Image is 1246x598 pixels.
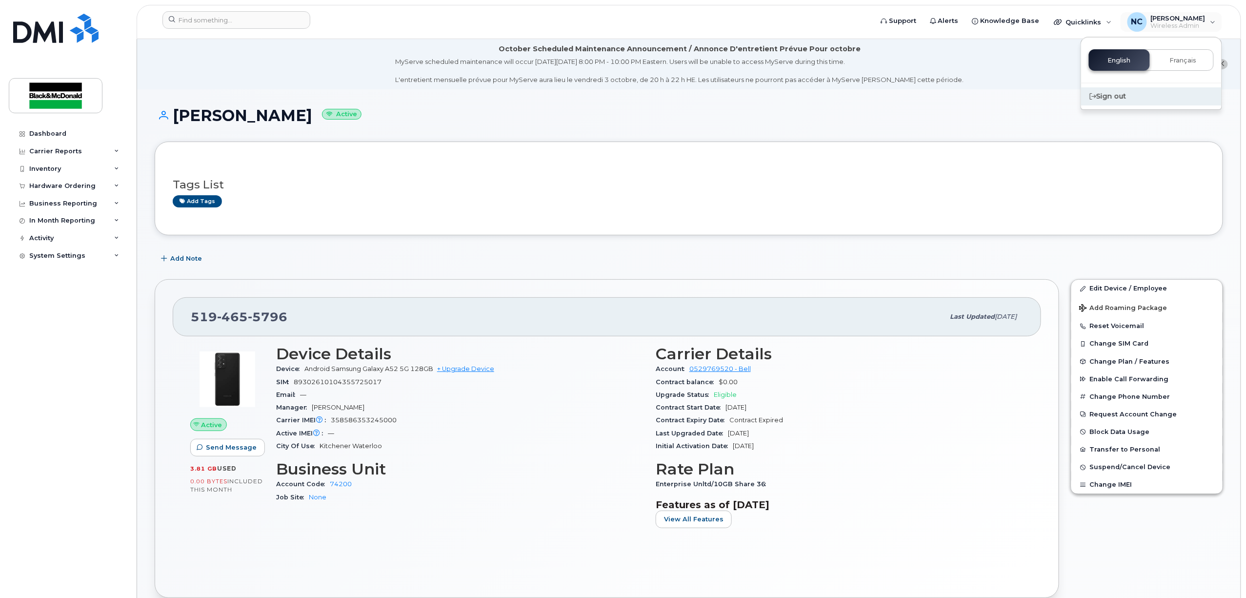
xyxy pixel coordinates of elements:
h3: Carrier Details [656,345,1024,363]
span: [DATE] [725,404,746,411]
span: Android Samsung Galaxy A52 5G 128GB [304,365,433,372]
button: Add Note [155,250,210,268]
button: Change Phone Number [1071,388,1223,406]
span: 5796 [248,309,287,324]
div: MyServe scheduled maintenance will occur [DATE][DATE] 8:00 PM - 10:00 PM Eastern. Users will be u... [396,57,964,84]
span: 89302610104355725017 [294,378,382,386]
span: Active [201,420,222,430]
span: Active IMEI [276,430,328,437]
button: Reset Voicemail [1071,317,1223,335]
small: Active [322,109,362,120]
button: Send Message [190,439,265,456]
span: — [328,430,334,437]
h3: Device Details [276,345,644,363]
h3: Business Unit [276,460,644,478]
button: Transfer to Personal [1071,441,1223,458]
span: Last updated [950,313,995,320]
span: Add Note [170,254,202,263]
h3: Features as of [DATE] [656,499,1024,511]
h3: Tags List [173,179,1205,191]
button: Change Plan / Features [1071,353,1223,371]
span: Device [276,365,304,372]
span: 0.00 Bytes [190,478,227,485]
span: Account [656,365,689,372]
a: 74200 [330,480,352,488]
button: View All Features [656,511,732,528]
button: Block Data Usage [1071,423,1223,441]
span: Upgrade Status [656,391,714,398]
h3: Rate Plan [656,460,1024,478]
span: Enterprise Unltd/10GB Share 36 [656,480,771,488]
span: Suspend/Cancel Device [1090,464,1171,471]
a: Edit Device / Employee [1071,280,1223,297]
span: Contract Expired [729,416,783,424]
span: [DATE] [728,430,749,437]
span: [DATE] [733,442,754,450]
a: + Upgrade Device [437,365,494,372]
span: SIM [276,378,294,386]
span: Contract balance [656,378,719,386]
span: 358586353245000 [331,416,397,424]
span: Eligible [714,391,737,398]
span: [PERSON_NAME] [312,404,364,411]
span: Contract Expiry Date [656,416,729,424]
a: Add tags [173,195,222,207]
span: 3.81 GB [190,465,217,472]
span: Enable Call Forwarding [1090,375,1169,383]
button: Change SIM Card [1071,335,1223,352]
span: — [300,391,306,398]
span: 519 [191,309,287,324]
a: 0529769520 - Bell [689,365,751,372]
span: 465 [217,309,248,324]
span: [DATE] [995,313,1017,320]
div: Sign out [1081,87,1222,105]
span: $0.00 [719,378,738,386]
span: City Of Use [276,442,320,450]
a: None [309,494,326,501]
button: Enable Call Forwarding [1071,371,1223,388]
button: Change IMEI [1071,476,1223,494]
span: Last Upgraded Date [656,430,728,437]
span: Account Code [276,480,330,488]
span: Add Roaming Package [1079,304,1167,313]
img: image20231002-3703462-2e78ka.jpeg [198,350,257,409]
span: Job Site [276,494,309,501]
span: Send Message [206,443,257,452]
span: View All Features [664,515,723,524]
span: Initial Activation Date [656,442,733,450]
button: Suspend/Cancel Device [1071,458,1223,476]
h1: [PERSON_NAME] [155,107,1223,124]
span: Manager [276,404,312,411]
span: Change Plan / Features [1090,358,1170,365]
span: used [217,465,237,472]
span: Français [1170,57,1197,64]
span: Email [276,391,300,398]
span: Kitchener Waterloo [320,442,382,450]
div: October Scheduled Maintenance Announcement / Annonce D'entretient Prévue Pour octobre [499,44,861,54]
span: Carrier IMEI [276,416,331,424]
span: Contract Start Date [656,404,725,411]
button: Add Roaming Package [1071,297,1223,317]
button: Request Account Change [1071,406,1223,423]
